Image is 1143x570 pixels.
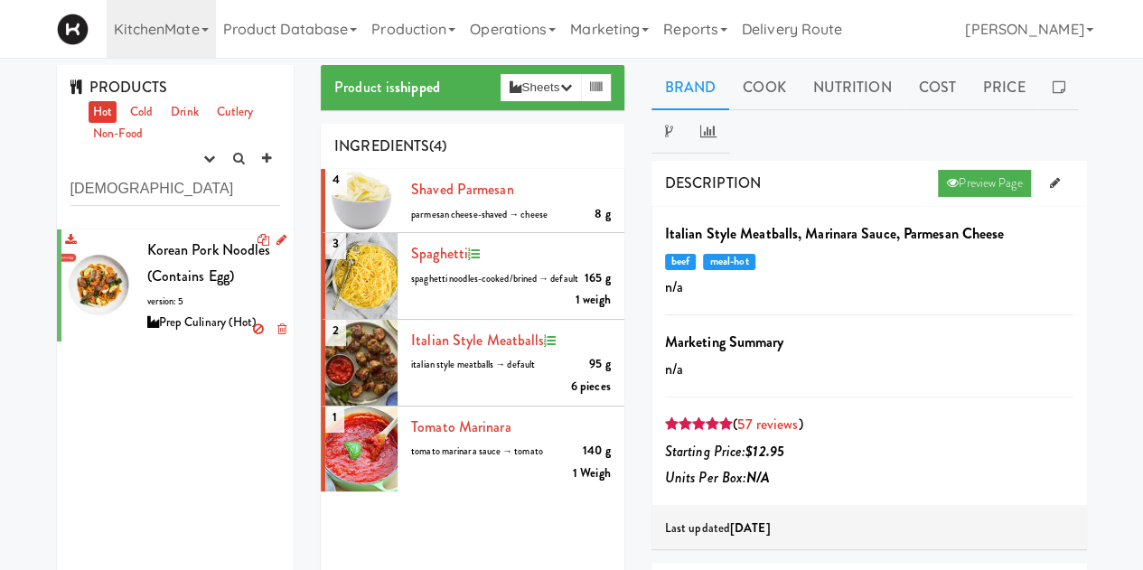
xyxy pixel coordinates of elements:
[746,467,770,488] b: N/A
[800,65,905,110] a: Nutrition
[501,74,580,101] button: Sheets
[938,170,1031,197] a: Preview Page
[411,444,543,458] span: tomato marinara sauce → tomato
[325,164,347,195] span: 4
[665,223,1005,244] b: Italian Style Meatballs, Marinara Sauce, Parmesan Cheese
[321,406,624,492] li: 1Tomato Marinara140 gtomato marinara sauce → tomato1 Weigh
[70,77,168,98] span: PRODUCTS
[970,65,1039,110] a: Price
[651,65,730,110] a: Brand
[745,441,784,462] b: $12.95
[665,173,761,193] span: DESCRIPTION
[411,208,548,221] span: parmesan cheese-shaved → cheese
[411,272,578,285] span: spaghetti noodles-cooked/brined → default
[665,411,1073,438] div: ( )
[334,135,429,156] span: INGREDIENTS
[665,274,1073,301] p: n/a
[468,248,480,260] i: Recipe
[730,519,771,537] b: [DATE]
[665,519,771,537] span: Last updated
[585,267,611,290] div: 165 g
[589,353,610,376] div: 95 g
[325,401,344,433] span: 1
[325,314,346,346] span: 2
[583,440,611,463] div: 140 g
[334,77,440,98] span: Product is
[147,312,281,334] div: Prep Culinary (Hot)
[665,467,771,488] i: Units Per Box:
[325,228,346,259] span: 3
[429,135,446,156] span: (4)
[703,254,754,270] span: meal-hot
[737,414,798,435] a: 57 reviews
[411,179,514,200] a: Shaved Parmesan
[321,233,624,320] li: 3spaghetti165 gspaghetti noodles-cooked/brined → default1 weigh
[126,101,157,124] a: Cold
[57,229,295,341] li: Korean Pork Noodles (Contains Egg)version: 5Prep Culinary (Hot)
[89,123,148,145] a: Non-Food
[395,77,440,98] b: shipped
[147,239,271,287] span: Korean Pork Noodles (Contains Egg)
[573,463,611,485] div: 1 Weigh
[904,65,969,110] a: Cost
[665,441,784,462] i: Starting Price:
[57,14,89,45] img: Micromart
[595,203,610,226] div: 8 g
[321,169,624,233] li: 4Shaved Parmesan8 gparmesan cheese-shaved → cheese
[729,65,799,110] a: Cook
[212,101,258,124] a: Cutlery
[571,376,611,398] div: 6 pieces
[89,101,117,124] a: Hot
[321,320,624,406] li: 2Italian Style Meatballs95 gitalian style meatballs → default6 pieces
[665,332,784,352] b: Marketing Summary
[411,416,511,437] a: Tomato Marinara
[576,289,611,312] div: 1 weigh
[411,330,544,350] a: Italian Style Meatballs
[147,294,184,308] span: version: 5
[70,173,281,206] input: Search dishes
[665,254,697,270] span: beef
[411,243,468,264] a: spaghetti
[665,356,1073,383] p: n/a
[544,335,556,347] i: Recipe
[166,101,203,124] a: Drink
[411,358,535,371] span: italian style meatballs → default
